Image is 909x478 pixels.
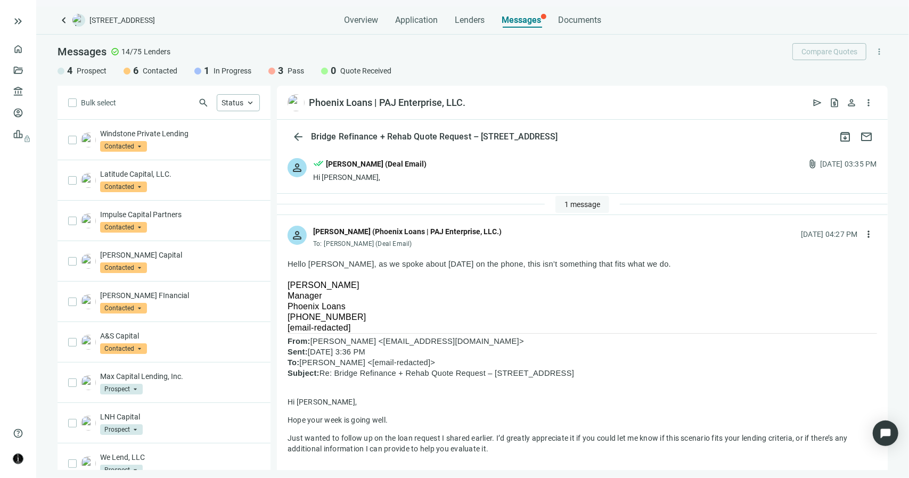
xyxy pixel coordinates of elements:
[111,47,119,56] span: check_circle
[100,452,260,463] p: We Lend, LLC
[81,416,96,431] img: 752a897e-854d-42ee-ac89-eef40fbc2bb9
[100,384,143,394] span: Prospect
[829,97,840,108] span: request_quote
[12,15,24,28] button: keyboard_double_arrow_right
[144,46,170,57] span: Lenders
[291,161,304,174] span: person
[100,424,143,435] span: Prospect
[100,290,260,301] p: [PERSON_NAME] FInancial
[214,65,251,76] span: In Progress
[81,97,116,109] span: Bulk select
[792,43,866,60] button: Compare Quotes
[13,428,23,439] span: help
[204,64,209,77] span: 1
[820,158,877,170] div: [DATE] 03:35 PM
[81,173,96,188] img: 73953b66-b46a-4d3b-b744-4a2207e4f75a
[324,240,412,248] span: [PERSON_NAME] (Deal Email)
[100,371,260,382] p: Max Capital Lending, Inc.
[455,15,485,26] span: Lenders
[198,97,209,108] span: search
[291,229,304,242] span: person
[863,97,874,108] span: more_vert
[826,94,843,111] button: request_quote
[309,96,465,109] div: Phoenix Loans | PAJ Enterprise, LLC.
[502,15,541,25] span: Messages
[326,158,427,170] div: [PERSON_NAME] (Deal Email)
[873,421,898,446] div: Open Intercom Messenger
[309,131,560,142] div: Bridge Refinance + Rehab Quote Request – [STREET_ADDRESS]
[77,65,107,76] span: Prospect
[807,159,818,169] span: attach_file
[839,130,851,143] span: archive
[81,213,96,228] img: eac9bcc8-8a13-4e58-bd51-c55912d43eb9
[100,411,260,422] p: LNH Capital
[555,196,609,213] button: 1 message
[313,172,427,183] div: Hi [PERSON_NAME],
[292,130,305,143] span: arrow_back
[81,294,96,309] img: 655a01ac-4748-4068-a857-3cfdf6440bdc
[313,158,324,172] span: done_all
[288,94,305,111] img: 011c33fc-cb69-43b7-85ef-7a85b699f724
[860,226,877,243] button: more_vert
[100,303,147,314] span: Contacted
[278,64,283,77] span: 3
[81,254,96,269] img: 9fe15743-b74c-40c5-8336-23aa1cef540e
[58,45,107,58] span: Messages
[13,454,23,464] img: avatar
[67,64,72,77] span: 4
[89,15,155,26] span: [STREET_ADDRESS]
[809,94,826,111] button: send
[812,97,823,108] span: send
[100,331,260,341] p: A&S Capital
[558,15,601,26] span: Documents
[143,65,177,76] span: Contacted
[121,46,142,57] span: 14/75
[846,97,857,108] span: person
[313,226,502,237] div: [PERSON_NAME] (Phoenix Loans | PAJ Enterprise, LLC.)
[874,47,884,56] span: more_vert
[100,250,260,260] p: [PERSON_NAME] Capital
[871,43,888,60] button: more_vert
[58,14,70,27] a: keyboard_arrow_left
[100,209,260,220] p: Impulse Capital Partners
[843,94,860,111] button: person
[313,240,502,248] div: To:
[245,98,255,108] span: keyboard_arrow_up
[100,182,147,192] span: Contacted
[395,15,438,26] span: Application
[834,126,856,147] button: archive
[860,94,877,111] button: more_vert
[100,465,143,475] span: Prospect
[100,169,260,179] p: Latitude Capital, LLC.
[564,200,600,209] span: 1 message
[344,15,378,26] span: Overview
[856,126,877,147] button: mail
[860,130,873,143] span: mail
[81,133,96,147] img: 8e3ff323-357c-4b3b-ab89-305c08e72d72
[100,128,260,139] p: Windstone Private Lending
[100,141,147,152] span: Contacted
[81,335,96,350] img: d85495f7-c96e-4b86-831c-77e9c9769fbd
[100,222,147,233] span: Contacted
[801,228,858,240] div: [DATE] 04:27 PM
[100,343,147,354] span: Contacted
[133,64,138,77] span: 6
[81,456,96,471] img: 8f695258-3e4c-43a3-bd41-48e8a58b6706
[100,262,147,273] span: Contacted
[81,375,96,390] img: a36a8c80-35ff-4e26-94e7-6dea90dc31f3
[72,14,85,27] img: deal-logo
[288,126,309,147] button: arrow_back
[288,65,304,76] span: Pass
[340,65,391,76] span: Quote Received
[863,229,874,240] span: more_vert
[331,64,336,77] span: 0
[222,98,243,107] span: Status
